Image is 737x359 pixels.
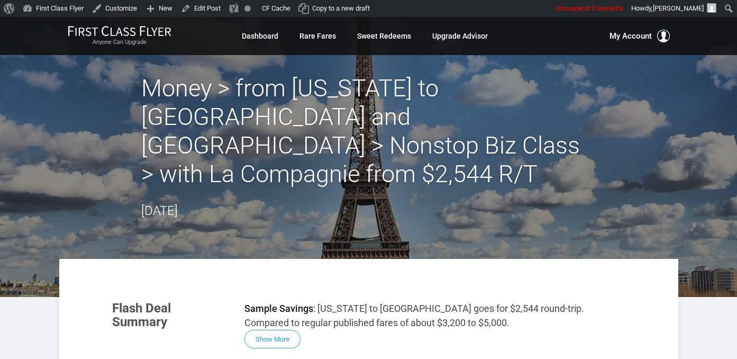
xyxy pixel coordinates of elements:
[68,25,171,47] a: First Class FlyerAnyone Can Upgrade
[112,301,229,329] h3: Flash Deal Summary
[556,4,623,12] span: Unsuspend Transients
[609,30,652,42] span: My Account
[242,26,278,46] a: Dashboard
[141,203,178,218] time: [DATE]
[244,303,313,314] strong: Sample Savings
[357,26,411,46] a: Sweet Redeems
[141,74,596,189] h2: Money > from [US_STATE] to [GEOGRAPHIC_DATA] and [GEOGRAPHIC_DATA] > Nonstop Biz Class > with La ...
[653,4,704,12] span: [PERSON_NAME]
[68,25,171,37] img: First Class Flyer
[299,26,336,46] a: Rare Fares
[432,26,488,46] a: Upgrade Advisor
[609,30,670,42] button: My Account
[244,330,301,348] button: Show More
[244,301,625,330] p: : [US_STATE] to [GEOGRAPHIC_DATA] goes for $2,544 round-trip. Compared to regular published fares...
[68,39,171,46] small: Anyone Can Upgrade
